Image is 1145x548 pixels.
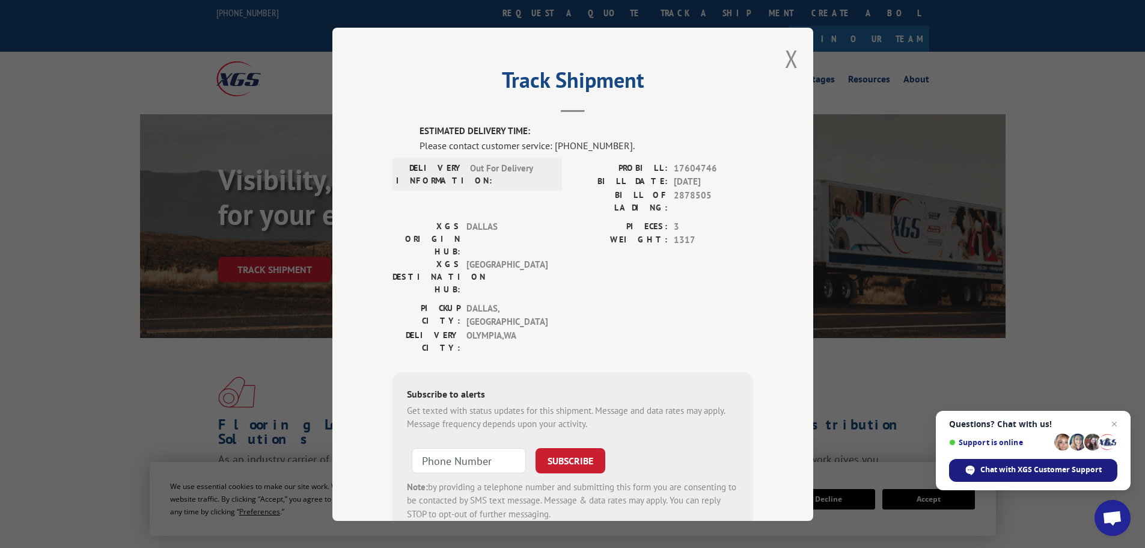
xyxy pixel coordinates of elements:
button: SUBSCRIBE [536,448,605,473]
label: DELIVERY INFORMATION: [396,161,464,186]
label: DELIVERY CITY: [392,328,460,354]
span: 2878505 [674,188,753,214]
span: Questions? Chat with us! [949,419,1117,429]
div: Open chat [1095,500,1131,536]
div: by providing a telephone number and submitting this form you are consenting to be contacted by SM... [407,480,739,521]
label: ESTIMATED DELIVERY TIME: [420,125,753,138]
div: Subscribe to alerts [407,386,739,404]
span: Support is online [949,438,1050,447]
span: 1317 [674,233,753,247]
label: PICKUP CITY: [392,301,460,328]
span: 17604746 [674,161,753,175]
span: DALLAS , [GEOGRAPHIC_DATA] [466,301,548,328]
div: Chat with XGS Customer Support [949,459,1117,482]
input: Phone Number [412,448,526,473]
label: PROBILL: [573,161,668,175]
h2: Track Shipment [392,72,753,94]
label: XGS ORIGIN HUB: [392,220,460,257]
span: [GEOGRAPHIC_DATA] [466,257,548,295]
span: Chat with XGS Customer Support [980,464,1102,475]
div: Please contact customer service: [PHONE_NUMBER]. [420,138,753,152]
label: XGS DESTINATION HUB: [392,257,460,295]
span: Out For Delivery [470,161,551,186]
strong: Note: [407,481,428,492]
span: [DATE] [674,175,753,189]
button: Close modal [785,43,798,75]
span: OLYMPIA , WA [466,328,548,354]
label: BILL DATE: [573,175,668,189]
label: BILL OF LADING: [573,188,668,214]
label: PIECES: [573,220,668,233]
span: DALLAS [466,220,548,257]
span: Close chat [1107,417,1122,431]
label: WEIGHT: [573,233,668,247]
div: Get texted with status updates for this shipment. Message and data rates may apply. Message frequ... [407,404,739,431]
span: 3 [674,220,753,233]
